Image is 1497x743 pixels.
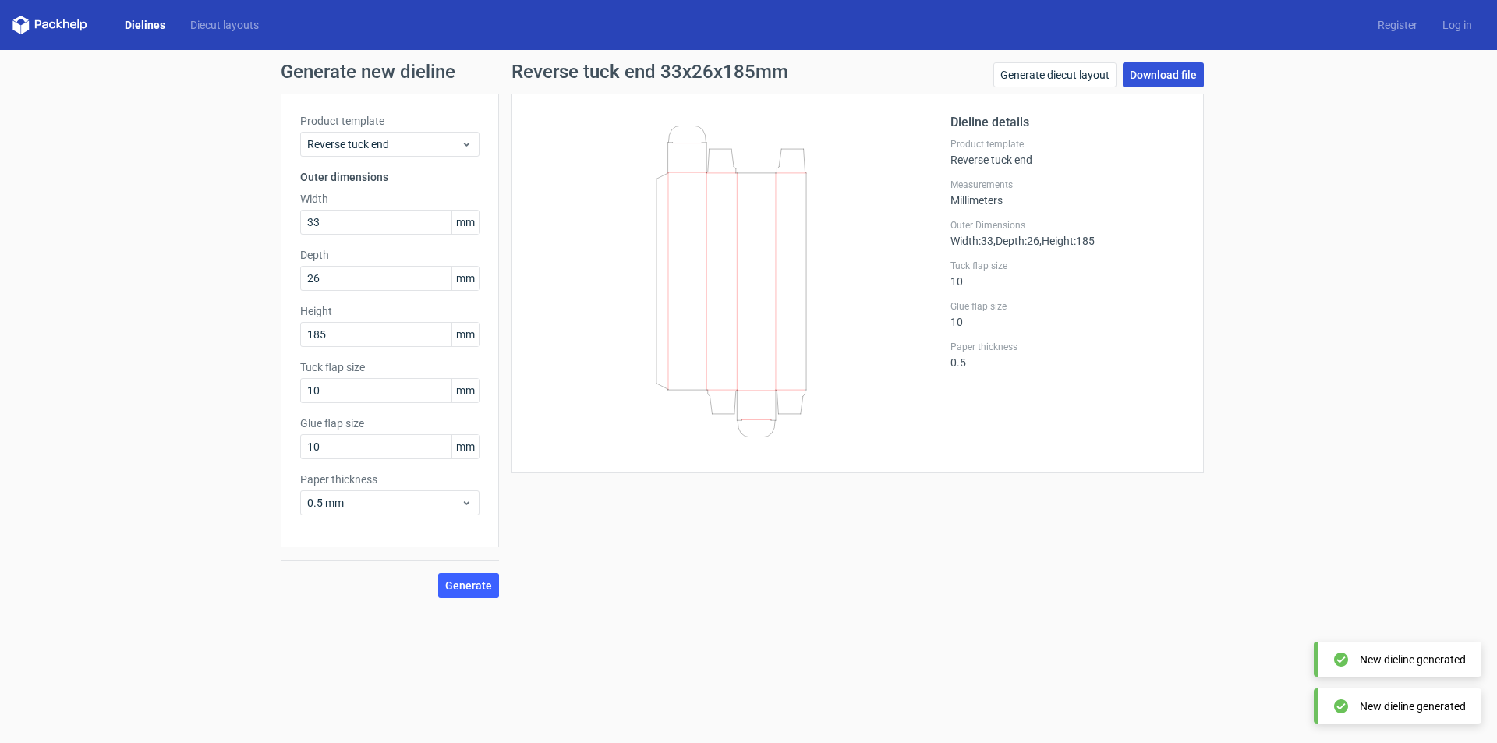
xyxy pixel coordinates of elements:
h2: Dieline details [950,113,1184,132]
span: Reverse tuck end [307,136,461,152]
h1: Generate new dieline [281,62,1216,81]
span: mm [451,379,479,402]
span: mm [451,435,479,458]
span: Generate [445,580,492,591]
label: Glue flap size [300,416,480,431]
label: Tuck flap size [950,260,1184,272]
span: Width : 33 [950,235,993,247]
label: Product template [950,138,1184,150]
h3: Outer dimensions [300,169,480,185]
div: 0.5 [950,341,1184,369]
label: Glue flap size [950,300,1184,313]
span: , Height : 185 [1039,235,1095,247]
div: New dieline generated [1360,699,1466,714]
a: Diecut layouts [178,17,271,33]
a: Generate diecut layout [993,62,1117,87]
div: 10 [950,300,1184,328]
label: Tuck flap size [300,359,480,375]
label: Height [300,303,480,319]
label: Depth [300,247,480,263]
span: 0.5 mm [307,495,461,511]
button: Generate [438,573,499,598]
span: mm [451,211,479,234]
div: Millimeters [950,179,1184,207]
label: Outer Dimensions [950,219,1184,232]
a: Dielines [112,17,178,33]
a: Register [1365,17,1430,33]
div: Reverse tuck end [950,138,1184,166]
label: Product template [300,113,480,129]
label: Measurements [950,179,1184,191]
h1: Reverse tuck end 33x26x185mm [511,62,788,81]
div: 10 [950,260,1184,288]
a: Log in [1430,17,1485,33]
span: mm [451,323,479,346]
label: Width [300,191,480,207]
span: mm [451,267,479,290]
span: , Depth : 26 [993,235,1039,247]
label: Paper thickness [950,341,1184,353]
div: New dieline generated [1360,652,1466,667]
a: Download file [1123,62,1204,87]
label: Paper thickness [300,472,480,487]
